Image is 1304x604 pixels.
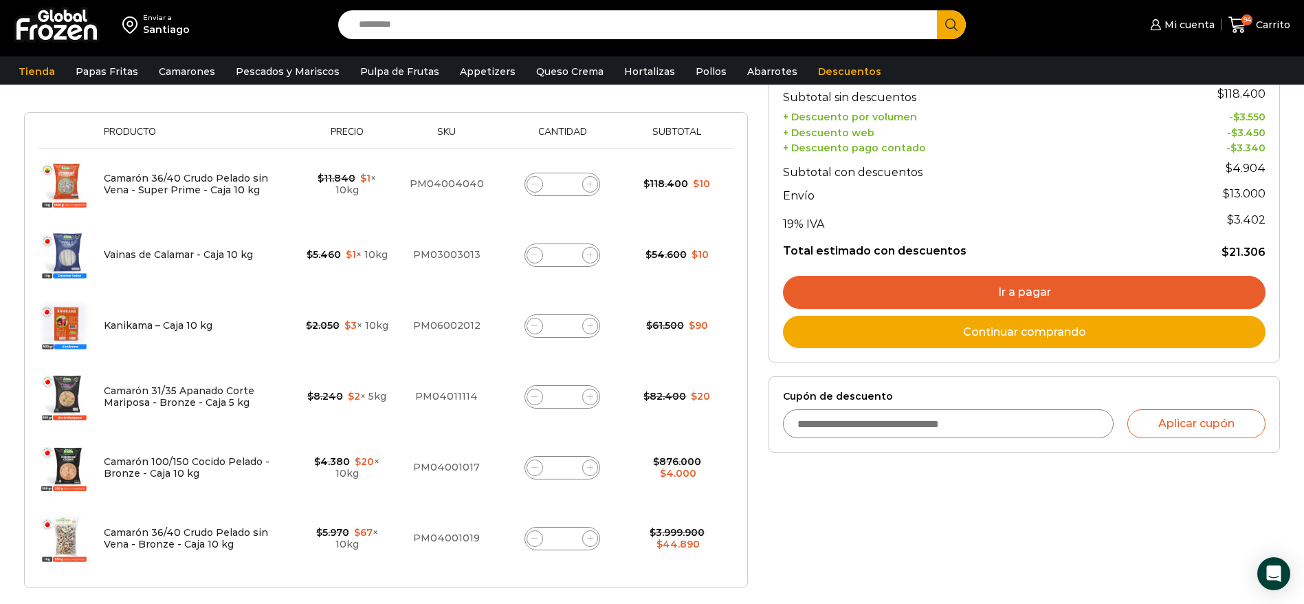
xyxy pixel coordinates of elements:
bdi: 61.500 [646,319,684,332]
a: Kanikama – Caja 10 kg [104,319,212,332]
td: - [1158,107,1266,123]
span: $ [646,319,652,332]
th: Envío [783,182,1158,206]
a: Pulpa de Frutas [353,58,446,85]
bdi: 3.450 [1231,127,1266,139]
bdi: 4.904 [1226,162,1266,175]
a: Appetizers [453,58,522,85]
bdi: 3.999.900 [650,526,705,539]
span: $ [344,319,351,332]
span: $ [1231,127,1237,139]
span: $ [306,319,312,332]
span: $ [316,526,322,539]
span: $ [1230,142,1237,154]
span: $ [650,526,656,539]
th: Subtotal sin descuentos [783,80,1158,107]
bdi: 67 [354,526,373,539]
bdi: 2.050 [306,319,340,332]
a: Continuar comprando [783,316,1266,349]
td: PM06002012 [395,290,497,361]
input: Product quantity [553,316,572,336]
bdi: 10 [692,248,709,261]
span: $ [643,177,650,190]
td: PM04001019 [395,503,497,574]
span: $ [1227,213,1234,226]
span: $ [314,455,320,468]
span: $ [660,467,666,479]
span: $ [643,390,650,402]
span: $ [1226,162,1233,175]
bdi: 5.970 [316,526,349,539]
bdi: 90 [689,319,708,332]
td: PM03003013 [395,219,497,290]
span: $ [693,177,699,190]
span: $ [318,172,324,184]
span: Carrito [1252,18,1290,32]
a: Camarón 36/40 Crudo Pelado sin Vena - Bronze - Caja 10 kg [104,526,268,550]
a: Camarón 36/40 Crudo Pelado sin Vena - Super Prime - Caja 10 kg [104,172,268,196]
span: $ [360,172,366,184]
bdi: 82.400 [643,390,686,402]
a: Tienda [12,58,62,85]
th: + Descuento por volumen [783,107,1158,123]
th: Cantidad [498,127,628,148]
input: Product quantity [553,246,572,265]
span: $ [348,390,354,402]
a: Abarrotes [740,58,804,85]
bdi: 11.840 [318,172,355,184]
bdi: 10 [693,177,710,190]
span: $ [653,455,659,468]
a: Camarón 100/150 Cocido Pelado - Bronze - Caja 10 kg [104,455,269,479]
a: Vainas de Calamar - Caja 10 kg [104,248,253,261]
td: × 5kg [298,361,395,432]
span: $ [645,248,652,261]
a: Queso Crema [529,58,610,85]
bdi: 876.000 [653,455,701,468]
span: $ [691,390,697,402]
input: Product quantity [553,175,572,194]
img: address-field-icon.svg [122,13,143,36]
button: Search button [937,10,966,39]
bdi: 3 [344,319,357,332]
bdi: 44.890 [656,538,700,550]
bdi: 1 [346,248,356,261]
bdi: 5.460 [307,248,341,261]
a: Hortalizas [617,58,682,85]
span: $ [346,248,352,261]
td: × 10kg [298,503,395,574]
th: Producto [97,127,298,148]
bdi: 8.240 [307,390,343,402]
bdi: 3.340 [1230,142,1266,154]
bdi: 3.550 [1233,111,1266,123]
label: Cupón de descuento [783,391,1266,402]
bdi: 20 [355,455,374,468]
bdi: 54.600 [645,248,687,261]
a: Camarón 31/35 Apanado Corte Mariposa - Bronze - Caja 5 kg [104,385,254,409]
div: Enviar a [143,13,190,23]
td: × 10kg [298,290,395,361]
th: + Descuento web [783,123,1158,139]
th: 19% IVA [783,206,1158,233]
a: Pescados y Mariscos [229,58,346,85]
a: Pollos [689,58,733,85]
span: 94 [1241,14,1252,25]
span: $ [307,248,313,261]
span: 3.402 [1227,213,1266,226]
a: Descuentos [811,58,888,85]
bdi: 4.000 [660,467,696,479]
bdi: 118.400 [1217,87,1266,100]
td: × 10kg [298,219,395,290]
a: Ir a pagar [783,276,1266,309]
span: $ [692,248,698,261]
bdi: 2 [348,390,360,402]
th: Total estimado con descuentos [783,233,1158,259]
bdi: 21.306 [1222,246,1266,259]
span: $ [1217,87,1224,100]
input: Product quantity [553,387,572,407]
th: Subtotal con descuentos [783,155,1158,182]
a: Papas Fritas [69,58,145,85]
bdi: 118.400 [643,177,688,190]
td: × 10kg [298,432,395,503]
span: $ [1233,111,1239,123]
span: $ [354,526,360,539]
